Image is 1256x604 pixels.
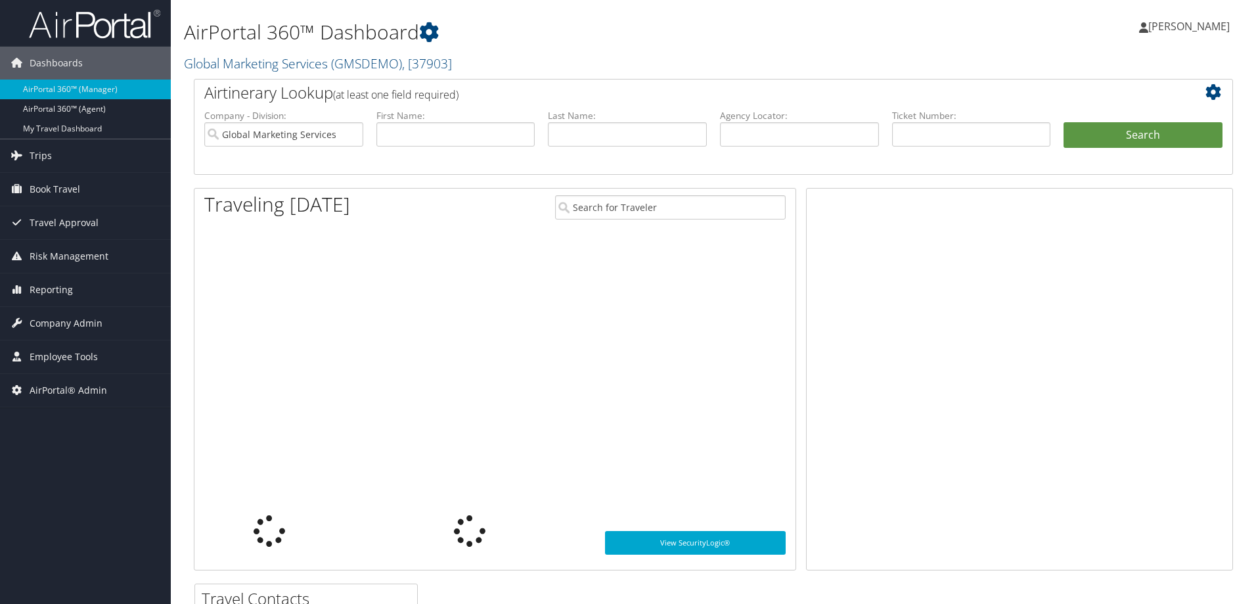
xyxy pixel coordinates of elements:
[204,81,1136,104] h2: Airtinerary Lookup
[30,307,102,340] span: Company Admin
[548,109,707,122] label: Last Name:
[204,109,363,122] label: Company - Division:
[605,531,786,555] a: View SecurityLogic®
[376,109,535,122] label: First Name:
[1064,122,1222,149] button: Search
[30,206,99,239] span: Travel Approval
[204,191,350,218] h1: Traveling [DATE]
[30,273,73,306] span: Reporting
[331,55,402,72] span: ( GMSDEMO )
[30,374,107,407] span: AirPortal® Admin
[30,47,83,80] span: Dashboards
[892,109,1051,122] label: Ticket Number:
[29,9,160,39] img: airportal-logo.png
[1148,19,1230,34] span: [PERSON_NAME]
[555,195,786,220] input: Search for Traveler
[720,109,879,122] label: Agency Locator:
[184,55,452,72] a: Global Marketing Services
[1139,7,1243,46] a: [PERSON_NAME]
[30,173,80,206] span: Book Travel
[184,18,890,46] h1: AirPortal 360™ Dashboard
[30,340,98,373] span: Employee Tools
[333,87,459,102] span: (at least one field required)
[402,55,452,72] span: , [ 37903 ]
[30,240,108,273] span: Risk Management
[30,139,52,172] span: Trips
